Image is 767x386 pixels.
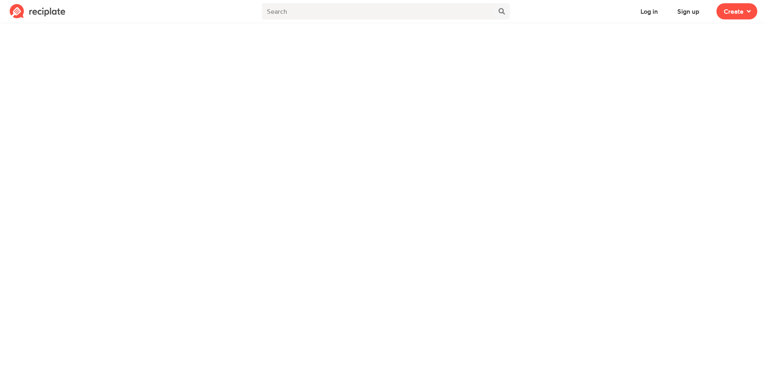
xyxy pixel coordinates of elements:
span: Create [724,6,744,16]
input: Search [262,3,493,19]
button: Log in [633,3,665,19]
button: Sign up [670,3,707,19]
img: Reciplate [10,4,66,19]
button: Create [716,3,757,19]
